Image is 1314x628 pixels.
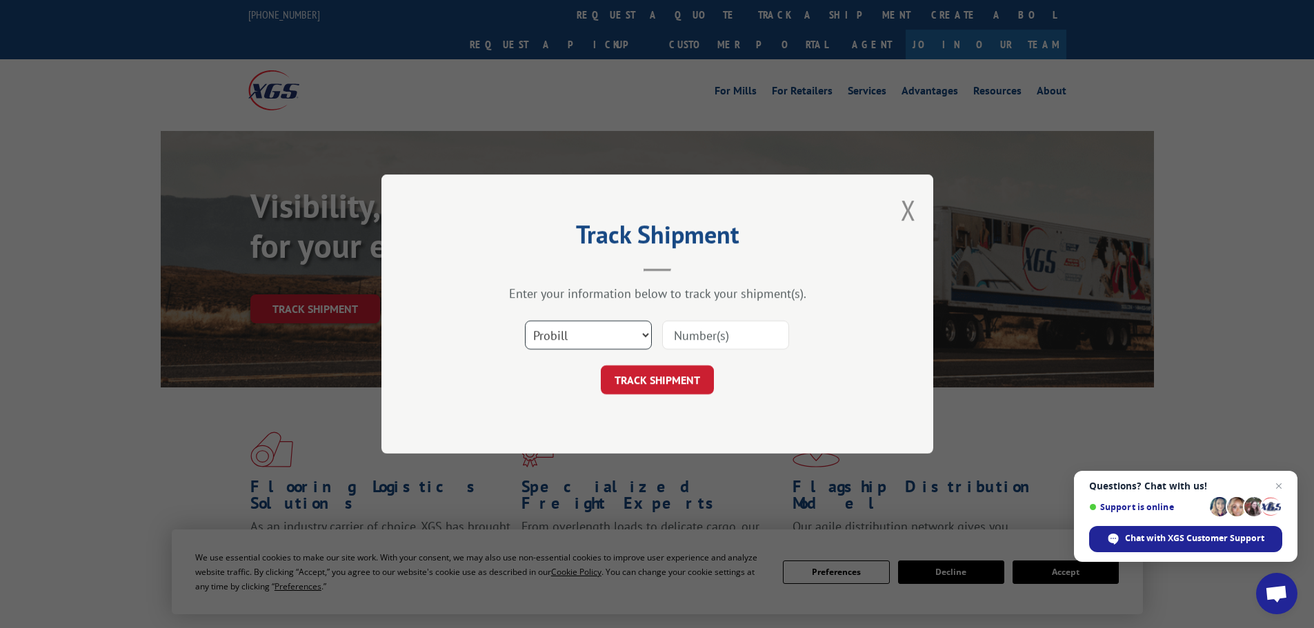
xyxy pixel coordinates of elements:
[901,192,916,228] button: Close modal
[662,321,789,350] input: Number(s)
[1089,502,1205,512] span: Support is online
[450,285,864,301] div: Enter your information below to track your shipment(s).
[1256,573,1297,614] div: Open chat
[1089,526,1282,552] div: Chat with XGS Customer Support
[1125,532,1264,545] span: Chat with XGS Customer Support
[1089,480,1282,492] span: Questions? Chat with us!
[1271,478,1287,494] span: Close chat
[601,365,714,394] button: TRACK SHIPMENT
[450,225,864,251] h2: Track Shipment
